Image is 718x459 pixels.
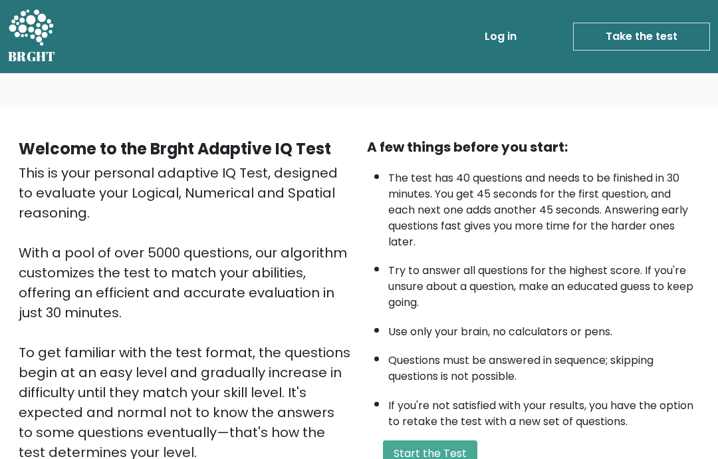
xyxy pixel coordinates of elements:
li: Try to answer all questions for the highest score. If you're unsure about a question, make an edu... [388,256,699,311]
a: BRGHT [8,5,56,68]
li: The test has 40 questions and needs to be finished in 30 minutes. You get 45 seconds for the firs... [388,164,699,250]
li: Questions must be answered in sequence; skipping questions is not possible. [388,346,699,384]
a: Log in [479,23,522,50]
div: A few things before you start: [367,137,699,157]
li: If you're not satisfied with your results, you have the option to retake the test with a new set ... [388,391,699,430]
a: Take the test [573,23,710,51]
li: Use only your brain, no calculators or pens. [388,317,699,340]
h5: BRGHT [8,49,56,65]
b: Welcome to the Brght Adaptive IQ Test [19,138,331,160]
